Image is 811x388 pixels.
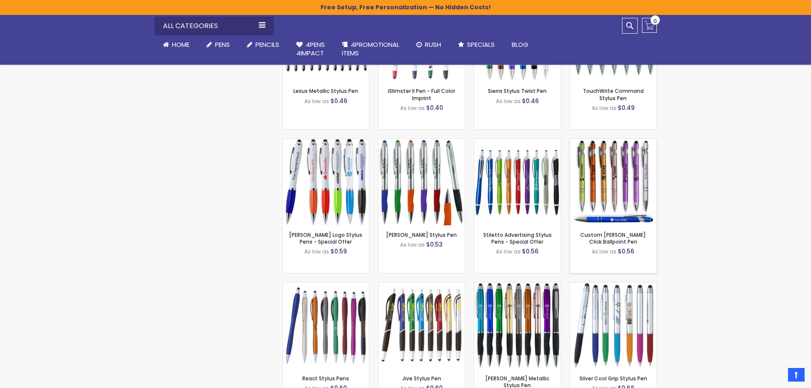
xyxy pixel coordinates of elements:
[583,87,644,101] a: TouchWrite Command Stylus Pen
[592,248,616,255] span: As low as
[283,282,369,289] a: React Stylus Pens
[255,40,279,49] span: Pencils
[304,98,329,105] span: As low as
[333,35,408,63] a: 4PROMOTIONALITEMS
[155,17,274,35] div: All Categories
[618,103,635,112] span: $0.49
[474,282,561,369] img: Lory Metallic Stylus Pen
[289,231,362,245] a: [PERSON_NAME] Logo Stylus Pens - Special Offer
[378,139,465,225] img: Lory Stylus Pen
[304,248,329,255] span: As low as
[283,138,369,146] a: Kimberly Logo Stylus Pens - Special Offer
[474,282,561,289] a: Lory Metallic Stylus Pen
[512,40,528,49] span: Blog
[570,282,656,369] img: Silver Cool Grip Stylus Pen
[330,247,347,256] span: $0.59
[642,18,657,33] a: 0
[570,138,656,146] a: Custom Alex II Click Ballpoint Pen
[426,240,443,249] span: $0.53
[172,40,189,49] span: Home
[483,231,552,245] a: Stiletto Advertising Stylus Pens - Special Offer
[198,35,238,54] a: Pens
[580,231,646,245] a: Custom [PERSON_NAME] Click Ballpoint Pen
[426,103,443,112] span: $0.40
[302,375,349,382] a: React Stylus Pens
[488,87,547,95] a: Sierra Stylus Twist Pen
[288,35,333,63] a: 4Pens4impact
[378,282,465,289] a: Jive Stylus Pen
[342,40,399,57] span: 4PROMOTIONAL ITEMS
[474,139,561,225] img: Stiletto Advertising Stylus Pens - Special Offer
[330,97,347,105] span: $0.46
[408,35,450,54] a: Rush
[293,87,358,95] a: Lexus Metallic Stylus Pen
[570,139,656,225] img: Custom Alex II Click Ballpoint Pen
[296,40,325,57] span: 4Pens 4impact
[283,282,369,369] img: React Stylus Pens
[450,35,503,54] a: Specials
[503,35,537,54] a: Blog
[522,247,539,256] span: $0.56
[522,97,539,105] span: $0.46
[238,35,288,54] a: Pencils
[386,231,457,239] a: [PERSON_NAME] Stylus Pen
[579,375,647,382] a: Silver Cool Grip Stylus Pen
[618,247,634,256] span: $0.56
[378,138,465,146] a: Lory Stylus Pen
[388,87,455,101] a: iSlimster II Pen - Full Color Imprint
[653,17,657,25] span: 0
[467,40,495,49] span: Specials
[474,138,561,146] a: Stiletto Advertising Stylus Pens - Special Offer
[155,35,198,54] a: Home
[400,241,425,248] span: As low as
[283,139,369,225] img: Kimberly Logo Stylus Pens - Special Offer
[425,40,441,49] span: Rush
[378,282,465,369] img: Jive Stylus Pen
[570,282,656,289] a: Silver Cool Grip Stylus Pen
[496,248,521,255] span: As low as
[741,365,811,388] iframe: Google Customer Reviews
[215,40,230,49] span: Pens
[592,104,616,112] span: As low as
[400,104,425,112] span: As low as
[402,375,441,382] a: Jive Stylus Pen
[496,98,521,105] span: As low as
